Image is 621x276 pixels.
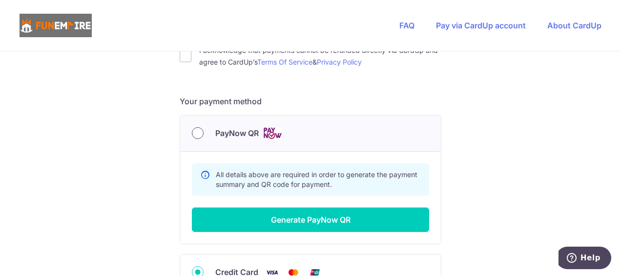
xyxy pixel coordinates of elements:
[180,95,441,107] h5: Your payment method
[215,127,259,139] span: PayNow QR
[257,58,312,66] a: Terms Of Service
[263,127,282,139] img: Cards logo
[192,207,429,232] button: Generate PayNow QR
[436,21,526,30] a: Pay via CardUp account
[547,21,601,30] a: About CardUp
[199,45,441,68] label: I acknowledge that payments cannot be refunded directly via CardUp and agree to CardUp’s &
[192,127,429,139] div: PayNow QR Cards logo
[399,21,414,30] a: FAQ
[559,247,611,271] iframe: Opens a widget where you can find more information
[216,170,417,188] span: All details above are required in order to generate the payment summary and QR code for payment.
[317,58,362,66] a: Privacy Policy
